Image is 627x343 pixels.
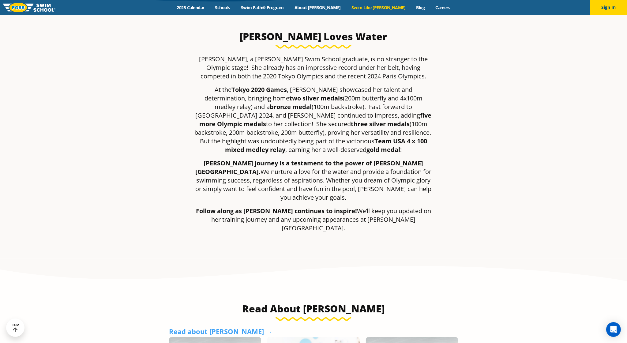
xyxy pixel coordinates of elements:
[366,145,400,154] strong: gold medal
[171,5,210,10] a: 2025 Calendar
[194,85,433,154] p: At the , [PERSON_NAME] showcased her talent and determination, bringing home (200m butterfly and ...
[210,5,235,10] a: Schools
[169,327,272,336] a: Read about [PERSON_NAME] →
[235,5,289,10] a: Swim Path® Program
[195,159,423,176] strong: [PERSON_NAME] journey is a testament to the power of [PERSON_NAME][GEOGRAPHIC_DATA].
[270,103,312,111] strong: bronze medal
[289,5,346,10] a: About [PERSON_NAME]
[430,5,456,10] a: Careers
[351,120,410,128] strong: three silver medals
[346,5,411,10] a: Swim Like [PERSON_NAME]
[230,30,397,43] h3: [PERSON_NAME] Loves Water
[12,323,19,333] div: TOP
[199,111,431,128] strong: five more Olympic medals
[231,85,287,94] strong: Tokyo 2020 Games
[411,5,430,10] a: Blog
[225,137,427,154] strong: Team USA 4 x 100 mixed medley relay
[196,207,357,215] strong: Follow along as [PERSON_NAME] continues to inspire!
[194,55,433,81] p: [PERSON_NAME], a [PERSON_NAME] Swim School graduate, is no stranger to the Olympic stage! She alr...
[3,3,55,12] img: FOSS Swim School Logo
[606,322,621,337] div: Open Intercom Messenger
[194,207,433,232] p: We’ll keep you updated on her training journey and any upcoming appearances at [PERSON_NAME][GEOG...
[289,94,343,102] strong: two silver medals
[169,303,458,315] h3: Read About [PERSON_NAME]
[194,159,433,202] p: We nurture a love for the water and provide a foundation for swimming success, regardless of aspi...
